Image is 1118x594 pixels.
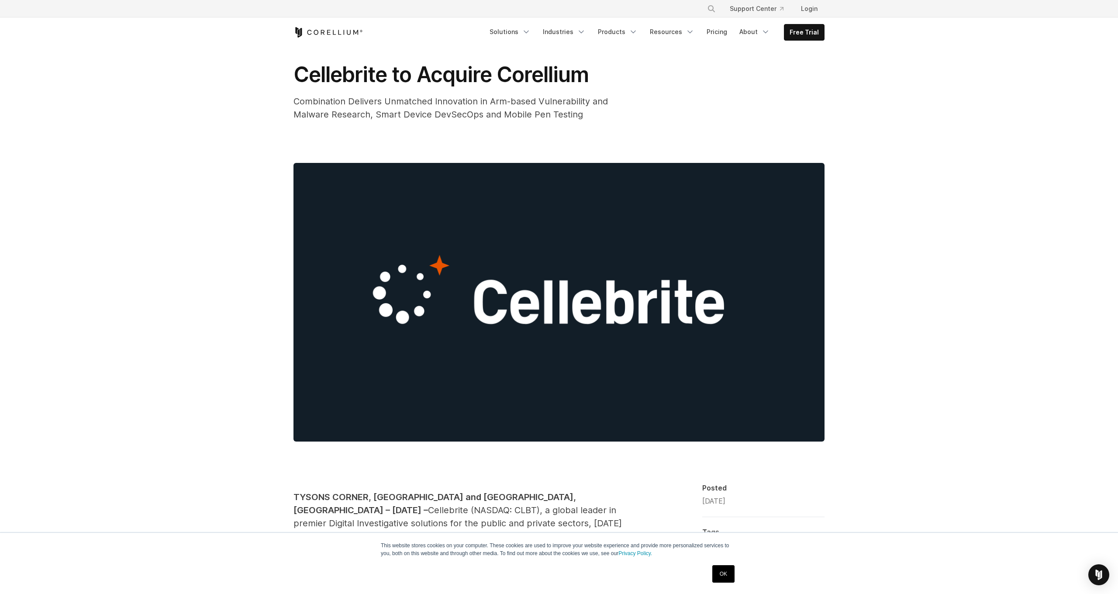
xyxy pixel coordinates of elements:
[484,24,825,41] div: Navigation Menu
[293,27,363,38] a: Corellium Home
[293,62,589,87] span: Cellebrite to Acquire Corellium
[381,542,737,557] p: This website stores cookies on your computer. These cookies are used to improve your website expe...
[293,163,825,442] img: Cellebrite to Acquire Corellium
[1088,564,1109,585] div: Open Intercom Messenger
[794,1,825,17] a: Login
[538,24,591,40] a: Industries
[702,483,825,492] div: Posted
[702,497,725,505] span: [DATE]
[293,505,639,594] span: Cellebrite (NASDAQ: CLBT), a global leader in premier Digital Investigative solutions for the pub...
[701,24,732,40] a: Pricing
[293,492,576,515] span: TYSONS CORNER, [GEOGRAPHIC_DATA] and [GEOGRAPHIC_DATA], [GEOGRAPHIC_DATA] – [DATE] –
[593,24,643,40] a: Products
[293,96,608,120] span: Combination Delivers Unmatched Innovation in Arm-based Vulnerability and Malware Research, Smart ...
[723,1,790,17] a: Support Center
[702,528,825,536] div: Tags
[784,24,824,40] a: Free Trial
[484,24,536,40] a: Solutions
[697,1,825,17] div: Navigation Menu
[618,550,652,556] a: Privacy Policy.
[704,1,719,17] button: Search
[712,565,735,583] a: OK
[734,24,775,40] a: About
[645,24,700,40] a: Resources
